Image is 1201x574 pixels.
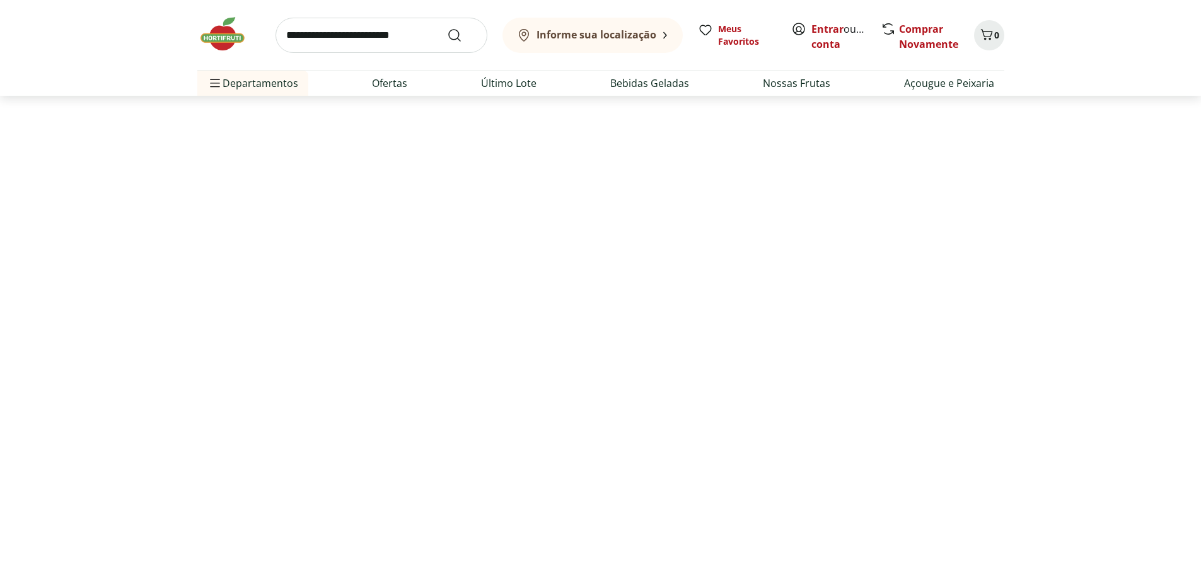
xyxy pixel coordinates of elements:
[994,29,999,41] span: 0
[481,76,537,91] a: Último Lote
[899,22,958,51] a: Comprar Novamente
[763,76,830,91] a: Nossas Frutas
[502,18,683,53] button: Informe sua localização
[276,18,487,53] input: search
[537,28,656,42] b: Informe sua localização
[811,21,867,52] span: ou
[610,76,689,91] a: Bebidas Geladas
[974,20,1004,50] button: Carrinho
[447,28,477,43] button: Submit Search
[698,23,776,48] a: Meus Favoritos
[207,68,298,98] span: Departamentos
[197,15,260,53] img: Hortifruti
[718,23,776,48] span: Meus Favoritos
[904,76,994,91] a: Açougue e Peixaria
[811,22,844,36] a: Entrar
[207,68,223,98] button: Menu
[372,76,407,91] a: Ofertas
[811,22,881,51] a: Criar conta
